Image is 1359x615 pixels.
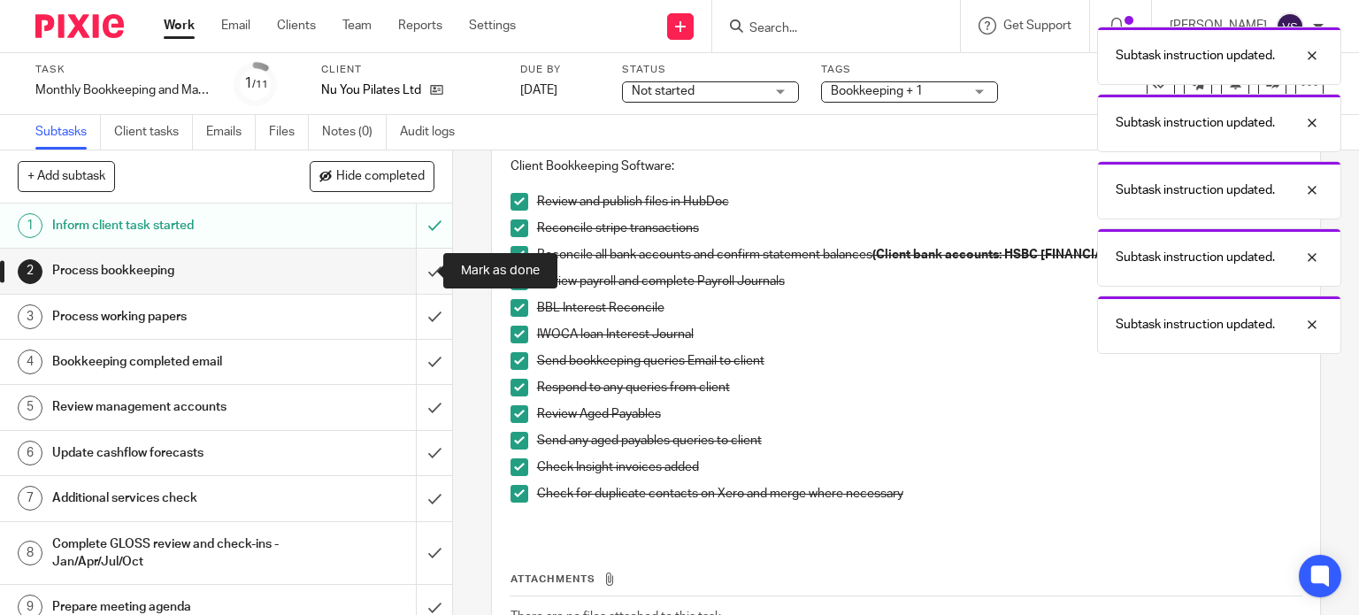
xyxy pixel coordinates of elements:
p: Review Aged Payables [537,405,1302,423]
p: IWOCA loan Interest Journal [537,326,1302,343]
label: Client [321,63,498,77]
p: Client Bookkeeping Software: [511,158,1302,175]
p: Reconcile all bank accounts and confirm statement balances [537,246,1302,264]
a: Notes (0) [322,115,387,150]
a: Subtasks [35,115,101,150]
a: Emails [206,115,256,150]
p: Send any aged payables queries to client [537,432,1302,450]
p: Reconcile stripe transactions [537,219,1302,237]
a: Audit logs [400,115,468,150]
a: Email [221,17,250,35]
a: Work [164,17,195,35]
div: 4 [18,350,42,374]
p: Check for duplicate contacts on Xero and merge where necessary [537,485,1302,503]
p: Subtask instruction updated. [1116,249,1275,266]
h1: Inform client task started [52,212,283,239]
a: Reports [398,17,442,35]
span: Attachments [511,574,595,584]
h1: Complete GLOSS review and check-ins - Jan/Apr/Jul/Oct [52,531,283,576]
div: 1 [244,73,268,94]
div: Monthly Bookkeeping and Management Accounts - Nu You [35,81,212,99]
p: Check Insight invoices added [537,458,1302,476]
img: Pixie [35,14,124,38]
div: 7 [18,486,42,511]
a: Team [342,17,372,35]
small: /11 [252,80,268,89]
span: Hide completed [336,170,425,184]
button: + Add subtask [18,161,115,191]
h1: Additional services check [52,485,283,511]
p: Subtask instruction updated. [1116,181,1275,199]
h1: Process bookkeeping [52,258,283,284]
p: Respond to any queries from client [537,379,1302,396]
span: Not started [632,85,695,97]
p: Review payroll and complete Payroll Journals [537,273,1302,290]
h1: Update cashflow forecasts [52,440,283,466]
p: Subtask instruction updated. [1116,316,1275,334]
span: [DATE] [520,84,557,96]
button: Hide completed [310,161,434,191]
label: Due by [520,63,600,77]
a: Files [269,115,309,150]
div: 3 [18,304,42,329]
p: Nu You Pilates Ltd [321,81,421,99]
p: BBL Interest Reconcile [537,299,1302,317]
div: 5 [18,396,42,420]
p: Subtask instruction updated. [1116,47,1275,65]
a: Client tasks [114,115,193,150]
p: Review and publish files in HubDoc [537,193,1302,211]
label: Task [35,63,212,77]
label: Status [622,63,799,77]
div: 8 [18,541,42,565]
h1: Process working papers [52,304,283,330]
h1: Bookkeeping completed email [52,349,283,375]
div: 2 [18,259,42,284]
div: 6 [18,441,42,465]
a: Clients [277,17,316,35]
p: Subtask instruction updated. [1116,114,1275,132]
p: Send bookkeeping queries Email to client [537,352,1302,370]
a: Settings [469,17,516,35]
img: svg%3E [1276,12,1304,41]
div: 1 [18,213,42,238]
h1: Review management accounts [52,394,283,420]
